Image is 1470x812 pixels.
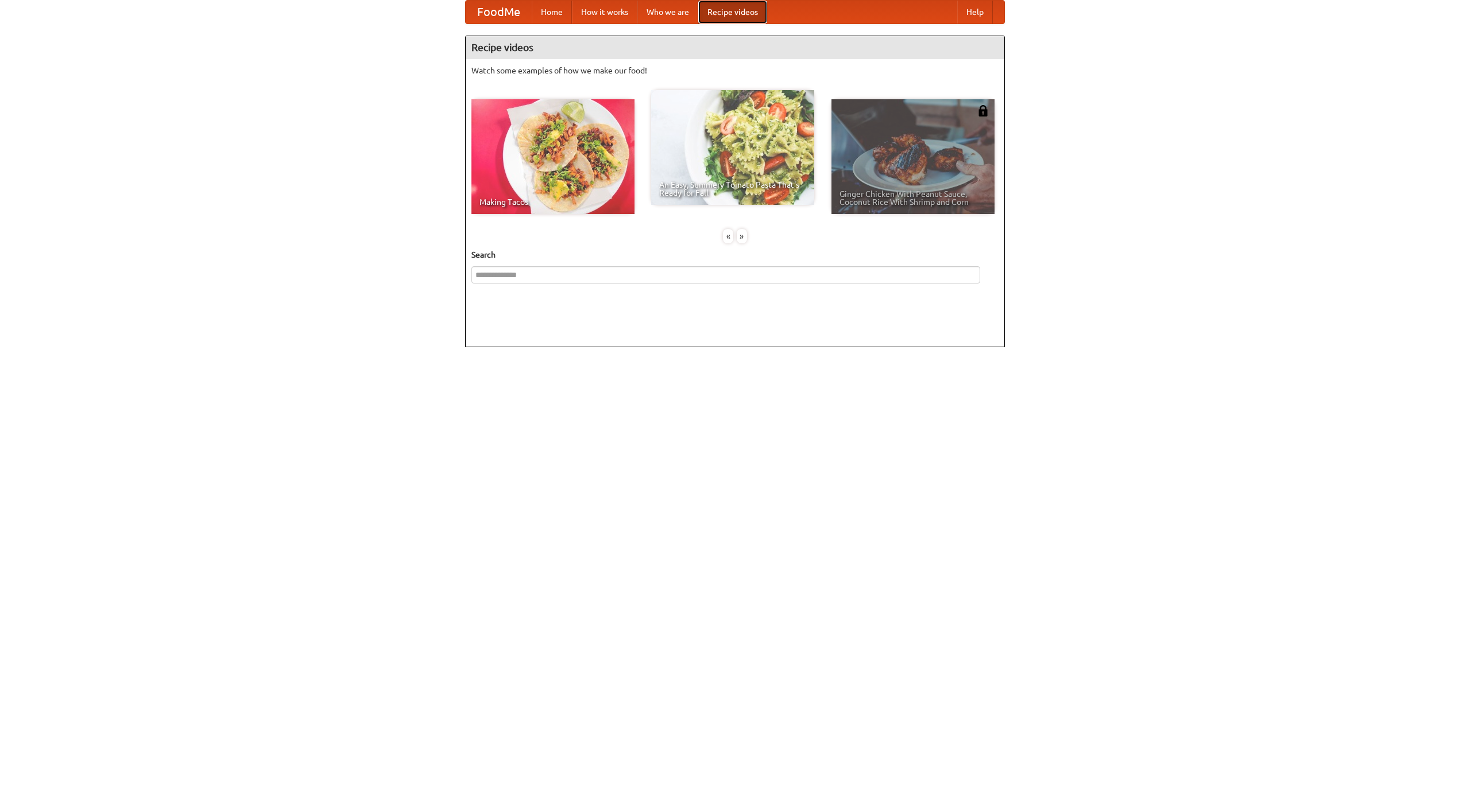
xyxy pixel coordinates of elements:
a: FoodMe [466,1,532,24]
h4: Recipe videos [466,36,1004,59]
div: « [723,229,733,243]
a: Home [532,1,572,24]
a: How it works [572,1,637,24]
div: » [737,229,747,243]
a: Recipe videos [698,1,767,24]
span: Making Tacos [479,198,626,206]
h5: Search [471,249,999,261]
img: 483408.png [977,105,989,116]
a: Making Tacos [471,99,635,214]
a: Who we are [637,1,698,24]
a: Help [957,1,993,24]
span: An Easy, Summery Tomato Pasta That's Ready for Fall [659,181,806,197]
a: An Easy, Summery Tomato Pasta That's Ready for Fall [651,90,814,205]
p: Watch some examples of how we make our food! [471,65,999,76]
